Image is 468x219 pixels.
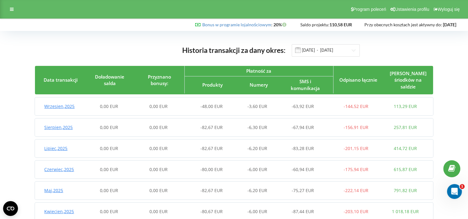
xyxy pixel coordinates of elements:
span: -175,94 EUR [344,166,368,172]
span: 0,00 EUR [149,187,168,193]
span: 1 [460,184,465,189]
span: -60,94 EUR [292,166,314,172]
span: Wyloguj się [438,7,460,12]
span: Lipiec , 2025 [44,145,67,151]
span: Historia transakcji za dany okres: [182,46,286,54]
span: Wrzesien , 2025 [44,103,75,109]
span: 0,00 EUR [100,208,118,214]
span: Ustawienia profilu [395,7,429,12]
span: -80,00 EUR [200,166,223,172]
span: Sierpien , 2025 [44,124,73,130]
span: 791,82 EUR [394,187,417,193]
span: : [202,22,273,27]
span: -156,91 EUR [344,124,368,130]
span: 257,81 EUR [394,124,417,130]
span: SMS i komunikacja [291,78,320,91]
span: 0,00 EUR [149,166,168,172]
button: Open CMP widget [3,201,18,216]
span: -6,20 EUR [247,145,267,151]
span: -6,30 EUR [247,124,267,130]
span: 0,00 EUR [149,124,168,130]
span: -6,00 EUR [247,208,267,214]
a: Bonus w programie lojalnościowym [202,22,271,27]
span: Program poleceń [353,7,386,12]
iframe: Intercom live chat [447,184,462,199]
span: 1 018,18 EUR [392,208,419,214]
span: -63,92 EUR [292,103,314,109]
span: 0,00 EUR [100,187,118,193]
span: Produkty [202,82,223,88]
span: 0,00 EUR [100,166,118,172]
span: Przy obecnych kosztach jest aktywny do: [364,22,442,27]
span: Przyznano bonusy: [148,74,171,86]
span: Odpisano łącznie [339,77,377,83]
span: -83,28 EUR [292,145,314,151]
span: Saldo projektu: [300,22,329,27]
span: 0,00 EUR [149,103,168,109]
span: Czerwiec , 2025 [44,166,74,172]
span: 0,00 EUR [100,103,118,109]
span: Data transakcji [44,77,78,83]
span: -6,20 EUR [247,187,267,193]
span: Płatność za [246,68,271,74]
strong: 20% [273,22,288,27]
span: -75,27 EUR [292,187,314,193]
span: 0,00 EUR [149,145,168,151]
span: 0,00 EUR [100,145,118,151]
span: -6,00 EUR [247,166,267,172]
span: -80,67 EUR [200,208,223,214]
span: Kwiecien , 2025 [44,208,74,214]
span: Maj , 2025 [44,187,63,193]
span: -203,10 EUR [344,208,368,214]
span: -201,15 EUR [344,145,368,151]
span: -48,00 EUR [200,103,223,109]
span: -82,67 EUR [200,124,223,130]
span: -144,52 EUR [344,103,368,109]
span: -67,94 EUR [292,124,314,130]
span: Doładowanie salda [95,74,124,86]
span: -222,14 EUR [344,187,368,193]
span: -87,44 EUR [292,208,314,214]
span: 0,00 EUR [100,124,118,130]
span: 615,87 EUR [394,166,417,172]
span: -82,67 EUR [200,187,223,193]
span: Numery [250,82,268,88]
strong: 110,58 EUR [329,22,352,27]
span: 414,72 EUR [394,145,417,151]
span: [PERSON_NAME] śriodków na saldzie [390,70,427,90]
strong: [DATE] [443,22,456,27]
span: -82,67 EUR [200,145,223,151]
span: -3,60 EUR [247,103,267,109]
span: 113,29 EUR [394,103,417,109]
span: 0,00 EUR [149,208,168,214]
